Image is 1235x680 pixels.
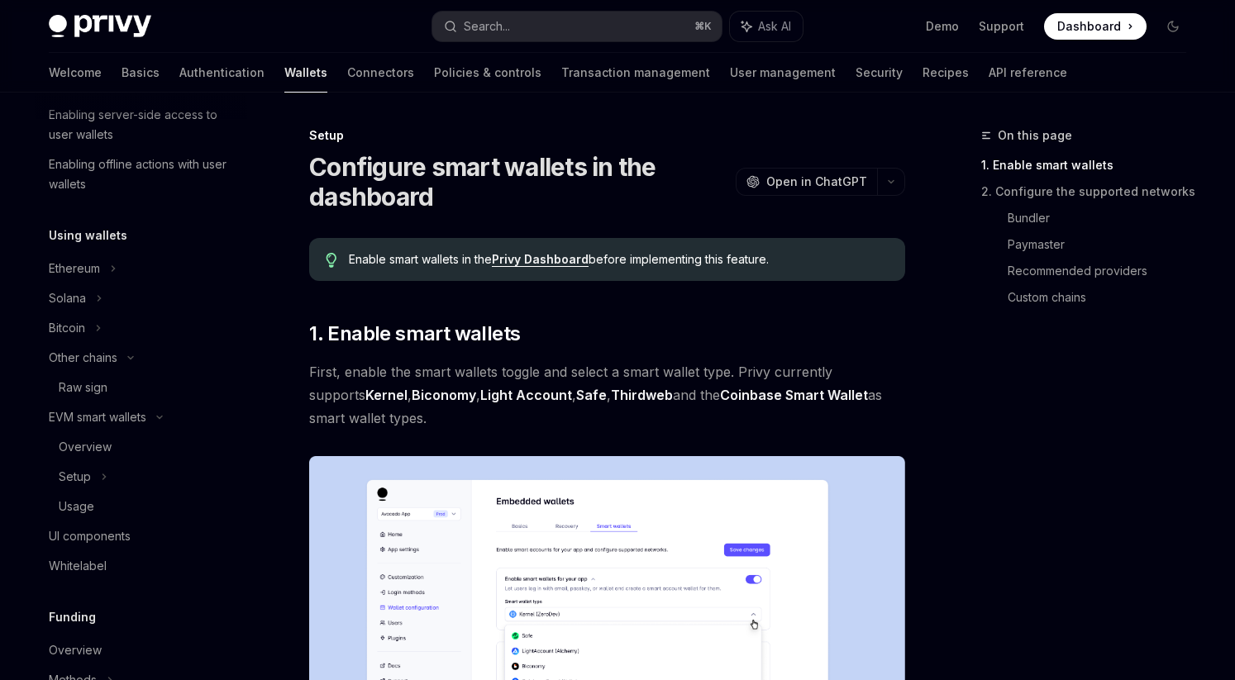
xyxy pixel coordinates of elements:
[36,150,247,199] a: Enabling offline actions with user wallets
[49,226,127,245] h5: Using wallets
[412,387,476,404] a: Biconomy
[1008,231,1199,258] a: Paymaster
[49,640,102,660] div: Overview
[36,551,247,581] a: Whitelabel
[979,18,1024,35] a: Support
[36,373,247,402] a: Raw sign
[49,259,100,278] div: Ethereum
[122,53,160,93] a: Basics
[179,53,265,93] a: Authentication
[480,387,572,404] a: Light Account
[981,152,1199,178] a: 1. Enable smart wallets
[561,53,710,93] a: Transaction management
[36,635,247,665] a: Overview
[49,407,146,427] div: EVM smart wallets
[492,252,589,267] a: Privy Dashboard
[347,53,414,93] a: Connectors
[49,348,117,368] div: Other chains
[576,387,607,404] a: Safe
[1057,18,1121,35] span: Dashboard
[730,12,803,41] button: Ask AI
[989,53,1067,93] a: API reference
[434,53,541,93] a: Policies & controls
[998,126,1072,145] span: On this page
[926,18,959,35] a: Demo
[309,152,729,212] h1: Configure smart wallets in the dashboard
[59,437,112,457] div: Overview
[349,251,889,268] span: Enable smart wallets in the before implementing this feature.
[59,378,107,397] div: Raw sign
[49,318,85,338] div: Bitcoin
[49,526,131,546] div: UI components
[365,387,408,404] a: Kernel
[49,155,237,194] div: Enabling offline actions with user wallets
[309,321,520,347] span: 1. Enable smart wallets
[59,497,94,516] div: Usage
[1008,258,1199,284] a: Recommended providers
[49,105,237,145] div: Enabling server-side access to user wallets
[309,360,905,430] span: First, enable the smart wallets toggle and select a smart wallet type. Privy currently supports ,...
[49,607,96,627] h5: Funding
[694,20,712,33] span: ⌘ K
[758,18,791,35] span: Ask AI
[49,53,102,93] a: Welcome
[36,432,247,462] a: Overview
[1044,13,1147,40] a: Dashboard
[464,17,510,36] div: Search...
[730,53,836,93] a: User management
[856,53,903,93] a: Security
[1160,13,1186,40] button: Toggle dark mode
[36,492,247,521] a: Usage
[766,174,867,190] span: Open in ChatGPT
[326,253,337,268] svg: Tip
[49,556,107,576] div: Whitelabel
[36,521,247,551] a: UI components
[736,168,877,196] button: Open in ChatGPT
[720,387,868,404] a: Coinbase Smart Wallet
[309,127,905,144] div: Setup
[1008,205,1199,231] a: Bundler
[36,100,247,150] a: Enabling server-side access to user wallets
[284,53,327,93] a: Wallets
[923,53,969,93] a: Recipes
[49,15,151,38] img: dark logo
[49,288,86,308] div: Solana
[432,12,722,41] button: Search...⌘K
[981,178,1199,205] a: 2. Configure the supported networks
[59,467,91,487] div: Setup
[1008,284,1199,311] a: Custom chains
[611,387,673,404] a: Thirdweb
